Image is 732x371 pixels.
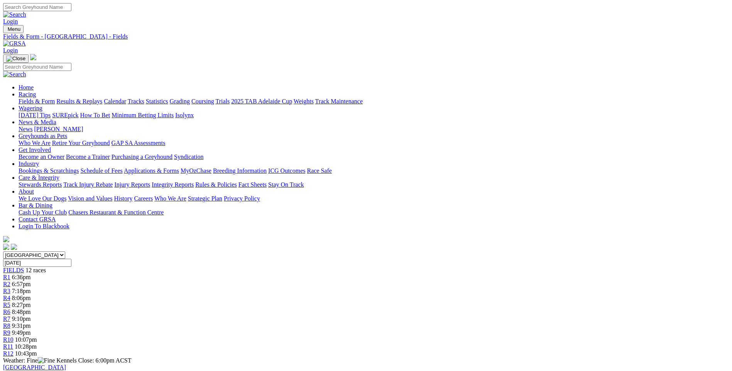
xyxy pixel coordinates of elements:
[128,98,144,105] a: Tracks
[3,33,729,40] a: Fields & Form - [GEOGRAPHIC_DATA] - Fields
[15,343,37,350] span: 10:28pm
[68,195,112,202] a: Vision and Values
[268,167,305,174] a: ICG Outcomes
[19,209,729,216] div: Bar & Dining
[3,336,14,343] a: R10
[12,281,31,287] span: 6:57pm
[3,259,71,267] input: Select date
[19,91,36,98] a: Racing
[19,112,729,119] div: Wagering
[80,112,110,118] a: How To Bet
[19,167,79,174] a: Bookings & Scratchings
[19,167,729,174] div: Industry
[19,153,729,160] div: Get Involved
[12,295,31,301] span: 8:06pm
[215,98,230,105] a: Trials
[68,209,164,216] a: Chasers Restaurant & Function Centre
[191,98,214,105] a: Coursing
[3,18,18,25] a: Login
[3,281,10,287] a: R2
[3,11,26,18] img: Search
[3,350,14,357] a: R12
[12,288,31,294] span: 7:18pm
[134,195,153,202] a: Careers
[30,54,36,60] img: logo-grsa-white.png
[56,98,102,105] a: Results & Replays
[19,119,56,125] a: News & Media
[3,295,10,301] a: R4
[315,98,363,105] a: Track Maintenance
[154,195,186,202] a: Who We Are
[12,302,31,308] span: 8:27pm
[12,315,31,322] span: 9:10pm
[11,244,17,250] img: twitter.svg
[188,195,222,202] a: Strategic Plan
[19,140,729,147] div: Greyhounds as Pets
[114,181,150,188] a: Injury Reports
[3,315,10,322] a: R7
[19,188,34,195] a: About
[3,40,26,47] img: GRSA
[3,274,10,280] a: R1
[3,357,56,364] span: Weather: Fine
[112,112,174,118] a: Minimum Betting Limits
[19,126,32,132] a: News
[3,329,10,336] a: R9
[12,322,31,329] span: 9:31pm
[8,26,20,32] span: Menu
[19,133,67,139] a: Greyhounds as Pets
[3,25,24,33] button: Toggle navigation
[19,153,64,160] a: Become an Owner
[181,167,211,174] a: MyOzChase
[19,174,59,181] a: Care & Integrity
[19,147,51,153] a: Get Involved
[25,267,46,273] span: 12 races
[15,350,37,357] span: 10:43pm
[34,126,83,132] a: [PERSON_NAME]
[19,98,729,105] div: Racing
[19,98,55,105] a: Fields & Form
[3,71,26,78] img: Search
[56,357,131,364] span: Kennels Close: 6:00pm ACST
[19,140,51,146] a: Who We Are
[52,112,78,118] a: SUREpick
[174,153,203,160] a: Syndication
[19,209,67,216] a: Cash Up Your Club
[268,181,304,188] a: Stay On Track
[19,223,69,229] a: Login To Blackbook
[124,167,179,174] a: Applications & Forms
[3,288,10,294] a: R3
[224,195,260,202] a: Privacy Policy
[175,112,194,118] a: Isolynx
[3,244,9,250] img: facebook.svg
[3,47,18,54] a: Login
[19,160,39,167] a: Industry
[238,181,267,188] a: Fact Sheets
[114,195,132,202] a: History
[307,167,331,174] a: Race Safe
[19,84,34,91] a: Home
[3,309,10,315] a: R6
[3,302,10,308] a: R5
[19,195,729,202] div: About
[19,112,51,118] a: [DATE] Tips
[104,98,126,105] a: Calendar
[19,126,729,133] div: News & Media
[294,98,314,105] a: Weights
[3,322,10,329] a: R8
[66,153,110,160] a: Become a Trainer
[19,202,52,209] a: Bar & Dining
[19,195,66,202] a: We Love Our Dogs
[52,140,110,146] a: Retire Your Greyhound
[6,56,25,62] img: Close
[3,267,24,273] a: FIELDS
